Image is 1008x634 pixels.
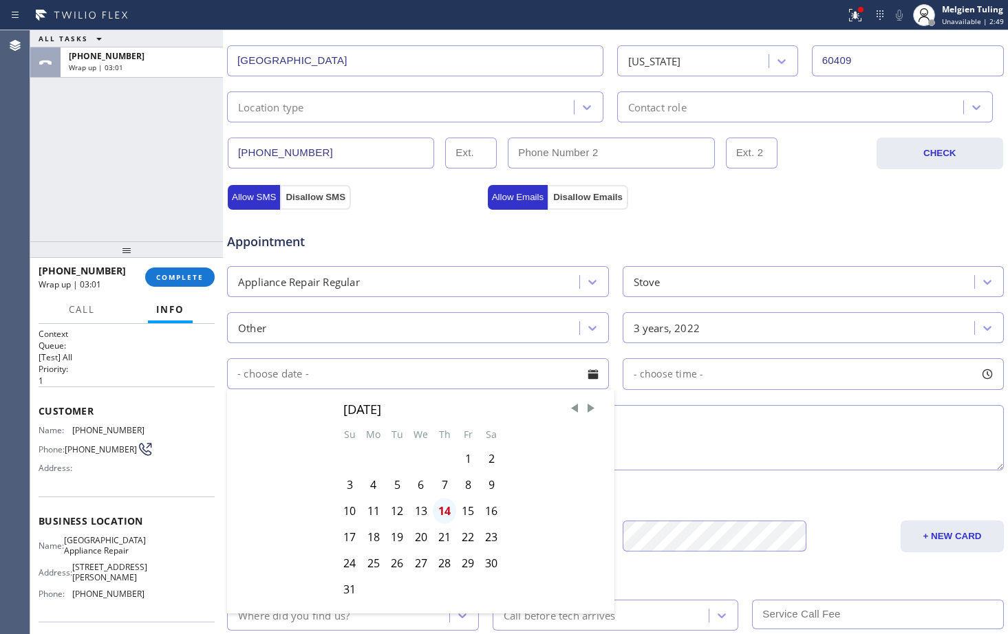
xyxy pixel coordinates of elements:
span: [PHONE_NUMBER] [72,425,144,435]
div: Sat Aug 02 2025 [480,446,503,472]
span: Address: [39,463,75,473]
span: [PHONE_NUMBER] [65,444,137,455]
div: Contact role [628,99,687,115]
span: [PHONE_NUMBER] [72,589,144,599]
div: Thu Aug 14 2025 [433,498,456,524]
span: Name: [39,425,72,435]
button: ALL TASKS [30,30,116,47]
span: Business location [39,514,215,527]
abbr: Friday [464,428,473,441]
div: Fri Aug 29 2025 [456,550,480,576]
input: City [227,45,603,76]
div: Tue Aug 05 2025 [385,472,409,498]
div: Credit card [229,487,1002,505]
div: Location type [238,99,304,115]
span: ALL TASKS [39,34,88,43]
h1: Context [39,328,215,340]
span: Customer [39,404,215,417]
span: Phone: [39,589,72,599]
button: Allow Emails [488,185,548,210]
div: Thu Aug 28 2025 [433,550,456,576]
input: Phone Number [228,138,434,168]
div: [US_STATE] [628,53,681,69]
input: Ext. [445,138,497,168]
div: Sun Aug 17 2025 [338,524,361,550]
input: - choose date - [227,358,609,389]
div: Fri Aug 01 2025 [456,446,480,472]
div: Fri Aug 08 2025 [456,472,480,498]
button: Allow SMS [228,185,280,210]
div: Wed Aug 06 2025 [409,472,433,498]
button: Mute [890,6,909,25]
button: CHECK [877,138,1004,169]
button: Call [61,296,103,323]
h2: Priority: [39,363,215,375]
div: Fri Aug 15 2025 [456,498,480,524]
button: Info [148,296,193,323]
div: Call before tech arrives [504,607,616,623]
span: Unavailable | 2:49 [942,17,1004,26]
abbr: Monday [366,428,380,441]
div: Melgien Tuling [942,3,1004,15]
abbr: Thursday [439,428,451,441]
div: Thu Aug 07 2025 [433,472,456,498]
input: ZIP [812,45,1004,76]
button: Disallow SMS [280,185,351,210]
div: Sat Aug 09 2025 [480,472,503,498]
button: COMPLETE [145,267,215,287]
div: Other [238,320,266,336]
div: Sun Aug 31 2025 [338,576,361,602]
input: Service Call Fee [752,600,1004,629]
div: Sat Aug 30 2025 [480,550,503,576]
span: Phone: [39,444,65,455]
div: Mon Aug 04 2025 [361,472,385,498]
span: [PHONE_NUMBER] [69,50,144,62]
div: Sun Aug 10 2025 [338,498,361,524]
abbr: Saturday [486,428,497,441]
input: Phone Number 2 [508,138,714,168]
input: Ext. 2 [726,138,778,168]
div: Wed Aug 27 2025 [409,550,433,576]
span: Next Month [584,402,598,415]
div: Stove [634,274,661,289]
span: Call [69,303,95,316]
div: Sun Aug 24 2025 [338,550,361,576]
span: Appointment [227,232,484,251]
p: [Test] All [39,351,215,363]
abbr: Tuesday [392,428,403,441]
h2: Queue: [39,340,215,351]
div: Wed Aug 20 2025 [409,524,433,550]
div: Other [229,566,1002,584]
div: Tue Aug 26 2025 [385,550,409,576]
span: Previous Month [568,402,581,415]
span: Name: [39,540,64,551]
span: - choose time - [634,367,704,380]
div: 3 years, 2022 [634,320,700,336]
abbr: Wednesday [414,428,428,441]
div: Tue Aug 12 2025 [385,498,409,524]
span: [STREET_ADDRESS][PERSON_NAME] [72,562,147,583]
p: 1 [39,375,215,386]
div: Where did you find us? [238,607,350,623]
button: Disallow Emails [548,185,628,210]
span: Wrap up | 03:01 [39,278,101,290]
span: COMPLETE [156,272,204,282]
div: Wed Aug 13 2025 [409,498,433,524]
div: Sun Aug 03 2025 [338,472,361,498]
span: Wrap up | 03:01 [69,63,123,72]
div: Fri Aug 22 2025 [456,524,480,550]
div: Appliance Repair Regular [238,274,360,289]
span: [GEOGRAPHIC_DATA] Appliance Repair [64,535,146,556]
div: Sat Aug 23 2025 [480,524,503,550]
div: Mon Aug 25 2025 [361,550,385,576]
div: Sat Aug 16 2025 [480,498,503,524]
div: [DATE] [343,400,497,417]
div: Mon Aug 11 2025 [361,498,385,524]
span: Address: [39,567,72,578]
abbr: Sunday [344,428,356,441]
div: Thu Aug 21 2025 [433,524,456,550]
div: Tue Aug 19 2025 [385,524,409,550]
div: Mon Aug 18 2025 [361,524,385,550]
span: [PHONE_NUMBER] [39,264,126,277]
span: Info [156,303,184,316]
